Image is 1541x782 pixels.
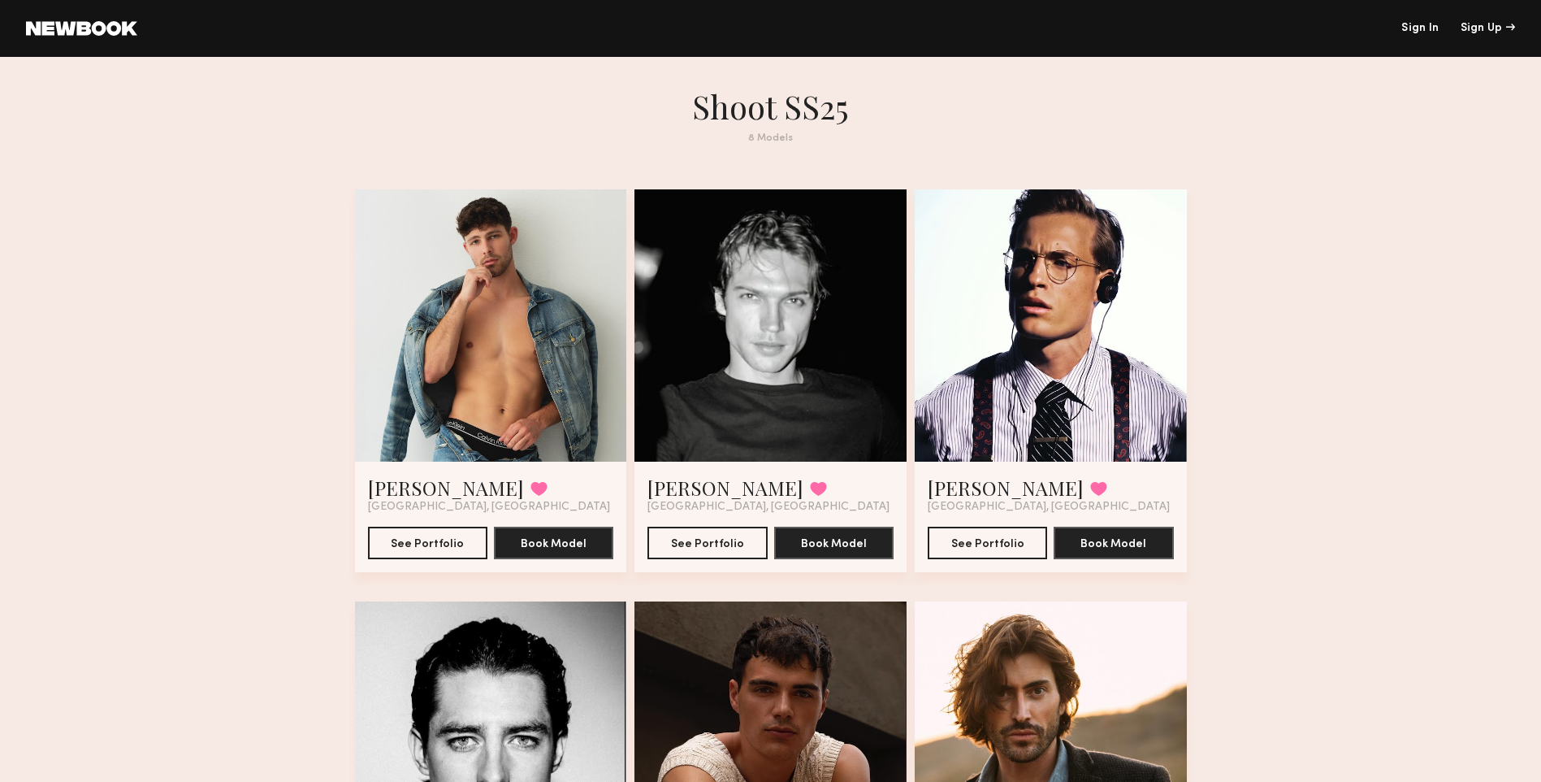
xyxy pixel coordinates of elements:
[368,501,610,514] span: [GEOGRAPHIC_DATA], [GEOGRAPHIC_DATA]
[478,86,1063,127] h1: Shoot SS25
[1054,527,1173,559] button: Book Model
[647,475,803,501] a: [PERSON_NAME]
[1461,23,1515,34] div: Sign Up
[774,527,894,559] button: Book Model
[647,527,767,559] button: See Portfolio
[368,475,524,501] a: [PERSON_NAME]
[928,527,1047,559] button: See Portfolio
[774,536,894,550] a: Book Model
[928,501,1170,514] span: [GEOGRAPHIC_DATA], [GEOGRAPHIC_DATA]
[1401,23,1439,34] a: Sign In
[494,527,613,559] button: Book Model
[368,527,487,559] button: See Portfolio
[1054,536,1173,550] a: Book Model
[494,536,613,550] a: Book Model
[928,475,1084,501] a: [PERSON_NAME]
[478,133,1063,144] div: 8 Models
[647,501,890,514] span: [GEOGRAPHIC_DATA], [GEOGRAPHIC_DATA]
